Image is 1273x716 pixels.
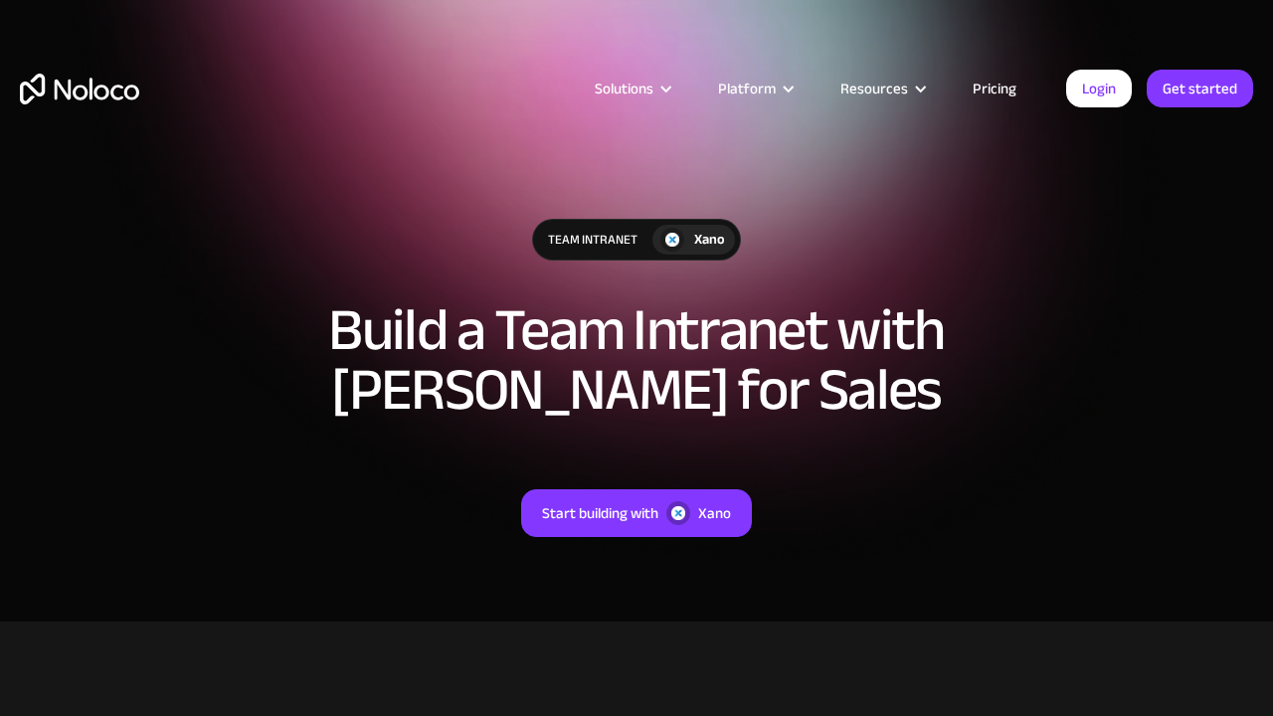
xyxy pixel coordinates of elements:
a: Pricing [948,76,1041,101]
div: Platform [718,76,776,101]
div: Solutions [595,76,653,101]
div: Resources [840,76,908,101]
a: Start building withXano [521,489,752,537]
h1: Build a Team Intranet with [PERSON_NAME] for Sales [189,300,1084,420]
div: Start building with [542,500,658,526]
div: Resources [816,76,948,101]
a: Login [1066,70,1132,107]
div: Team Intranet [533,220,652,260]
a: home [20,74,139,104]
div: Xano [694,229,725,251]
div: Xano [698,500,731,526]
div: Solutions [570,76,693,101]
a: Get started [1147,70,1253,107]
div: Platform [693,76,816,101]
